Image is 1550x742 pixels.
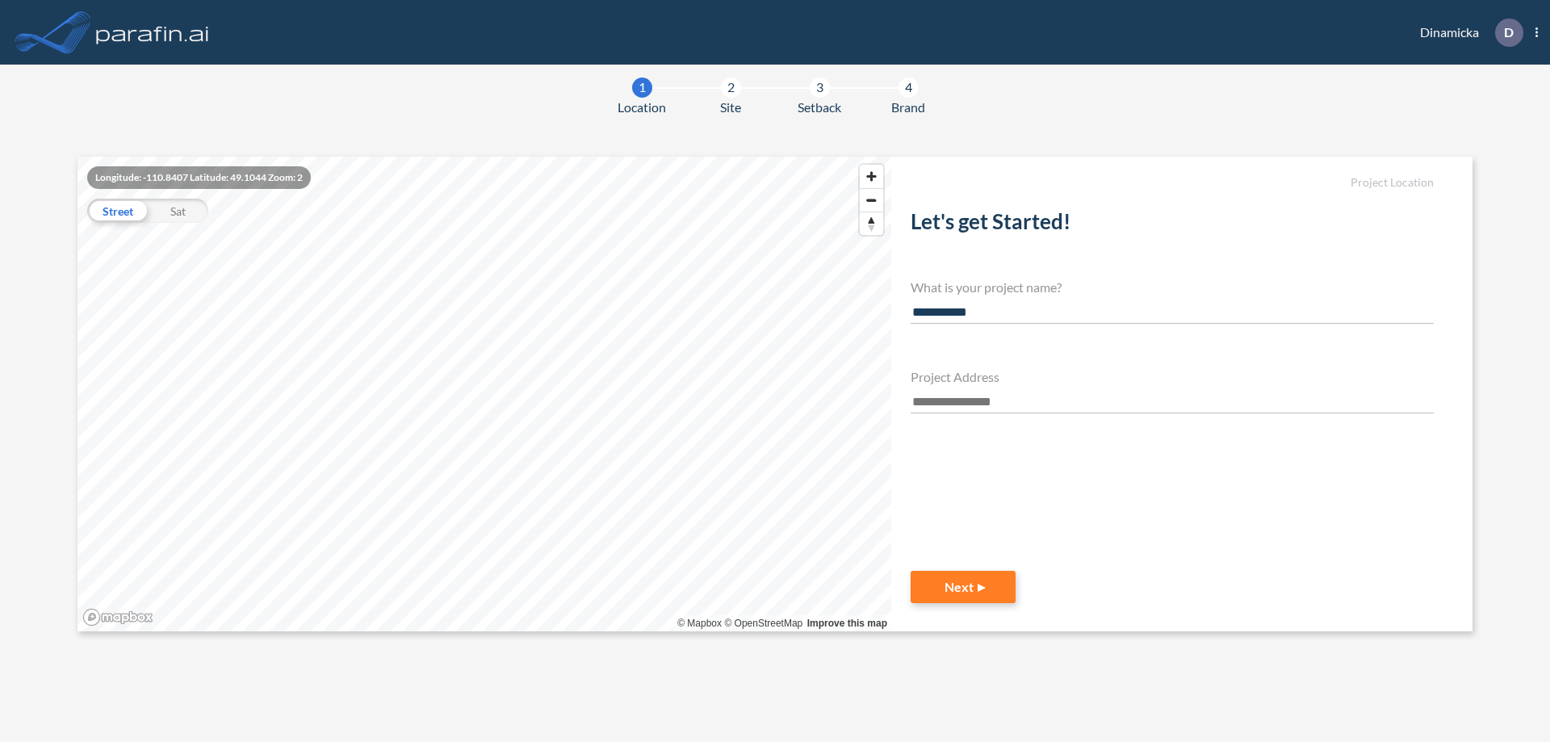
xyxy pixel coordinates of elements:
div: Sat [148,199,208,223]
a: Improve this map [807,618,887,629]
img: logo [93,16,212,48]
h4: What is your project name? [911,279,1434,295]
button: Zoom out [860,188,883,212]
h2: Let's get Started! [911,209,1434,241]
a: OpenStreetMap [724,618,802,629]
canvas: Map [77,157,891,631]
span: Site [720,98,741,117]
div: Dinamicka [1396,19,1538,47]
span: Brand [891,98,925,117]
button: Zoom in [860,165,883,188]
button: Next [911,571,1016,603]
div: 3 [810,78,830,98]
h4: Project Address [911,369,1434,384]
span: Setback [798,98,841,117]
div: 1 [632,78,652,98]
div: Longitude: -110.8407 Latitude: 49.1044 Zoom: 2 [87,166,311,189]
div: 4 [899,78,919,98]
span: Zoom out [860,189,883,212]
a: Mapbox homepage [82,608,153,627]
h5: Project Location [911,176,1434,190]
div: Street [87,199,148,223]
p: D [1504,25,1514,40]
span: Location [618,98,666,117]
div: 2 [721,78,741,98]
a: Mapbox [677,618,722,629]
button: Reset bearing to north [860,212,883,235]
